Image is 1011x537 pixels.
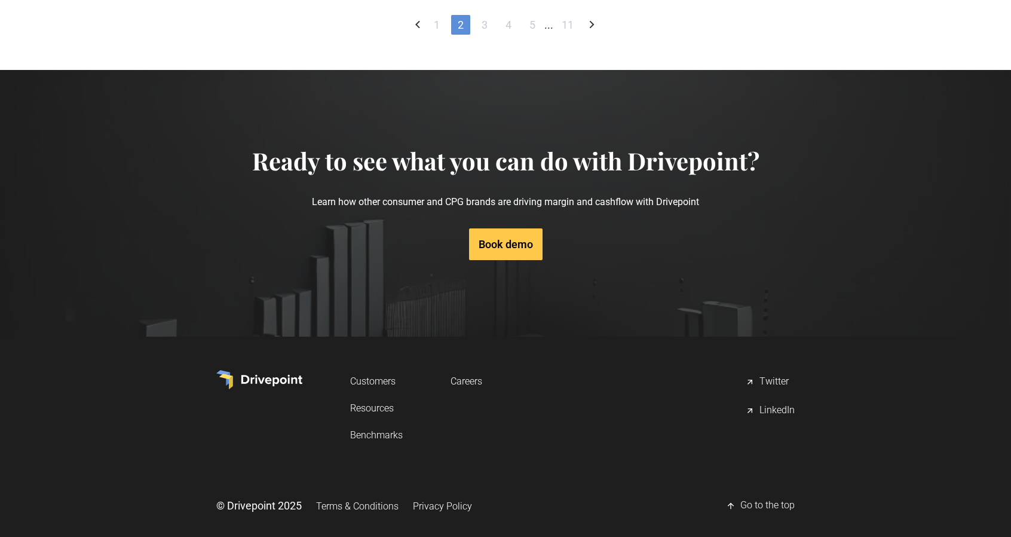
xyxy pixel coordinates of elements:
a: Terms & Conditions [316,495,399,517]
p: Learn how other consumer and CPG brands are driving margin and cashflow with Drivepoint [252,175,759,228]
a: Go to the top [726,494,795,518]
div: LinkedIn [759,404,795,418]
div: © Drivepoint 2025 [216,498,302,513]
a: 5 [523,15,542,35]
a: LinkedIn [745,399,795,423]
div: Twitter [759,375,789,389]
a: Customers [350,370,403,392]
a: Next Page [582,15,601,35]
a: 2 [451,15,470,35]
a: 3 [475,15,494,35]
a: Resources [350,397,403,419]
a: Careers [451,370,482,392]
div: ... [544,17,553,32]
a: Previous Page [410,15,425,35]
h4: Ready to see what you can do with Drivepoint? [252,147,759,175]
div: List [216,15,794,35]
a: Benchmarks [350,424,403,446]
a: Privacy Policy [413,495,472,517]
a: Twitter [745,370,795,394]
a: Book demo [469,228,543,260]
a: 4 [499,15,518,35]
a: 11 [556,15,580,35]
a: 1 [427,15,446,35]
div: Go to the top [740,499,795,513]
